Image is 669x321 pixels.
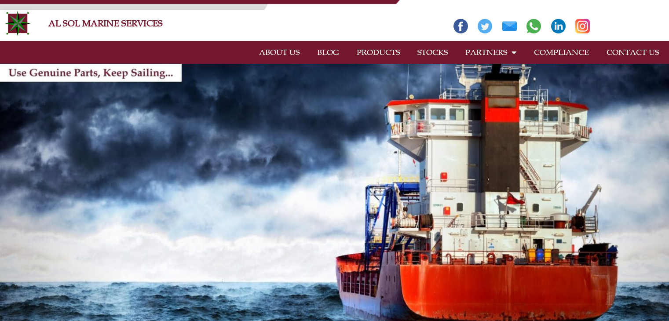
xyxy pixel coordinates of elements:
[525,42,598,62] a: COMPLIANCE
[48,18,163,29] a: AL SOL MARINE SERVICES
[598,42,668,62] a: CONTACT US
[308,42,348,62] a: BLOG
[4,10,31,36] img: Alsolmarine-logo
[348,42,409,62] a: PRODUCTS
[457,42,525,62] a: PARTNERS
[409,42,457,62] a: STOCKS
[250,42,308,62] a: ABOUT US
